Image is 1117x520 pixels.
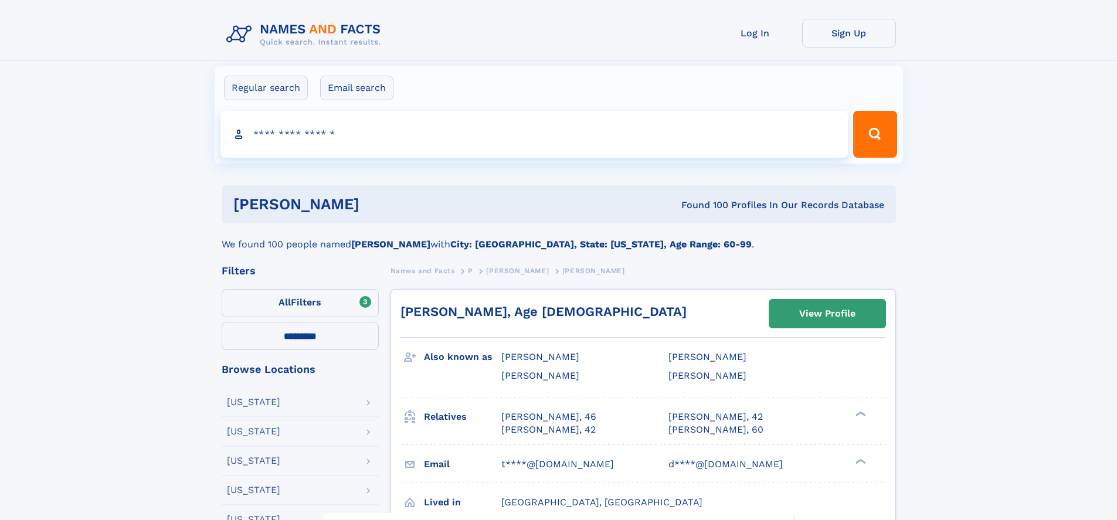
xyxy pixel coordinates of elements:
[468,267,473,275] span: P
[501,410,596,423] a: [PERSON_NAME], 46
[501,497,702,508] span: [GEOGRAPHIC_DATA], [GEOGRAPHIC_DATA]
[769,300,885,328] a: View Profile
[400,304,687,319] a: [PERSON_NAME], Age [DEMOGRAPHIC_DATA]
[279,297,291,308] span: All
[424,347,501,367] h3: Also known as
[233,197,521,212] h1: [PERSON_NAME]
[424,492,501,512] h3: Lived in
[486,267,549,275] span: [PERSON_NAME]
[351,239,430,250] b: [PERSON_NAME]
[450,239,752,250] b: City: [GEOGRAPHIC_DATA], State: [US_STATE], Age Range: 60-99
[220,111,848,158] input: search input
[486,263,549,278] a: [PERSON_NAME]
[222,19,391,50] img: Logo Names and Facts
[224,76,308,100] label: Regular search
[501,351,579,362] span: [PERSON_NAME]
[708,19,802,47] a: Log In
[227,427,280,436] div: [US_STATE]
[468,263,473,278] a: P
[501,370,579,381] span: [PERSON_NAME]
[853,111,897,158] button: Search Button
[222,266,379,276] div: Filters
[520,199,884,212] div: Found 100 Profiles In Our Records Database
[222,289,379,317] label: Filters
[562,267,625,275] span: [PERSON_NAME]
[222,364,379,375] div: Browse Locations
[802,19,896,47] a: Sign Up
[227,456,280,465] div: [US_STATE]
[853,457,867,465] div: ❯
[320,76,393,100] label: Email search
[227,485,280,495] div: [US_STATE]
[799,300,855,327] div: View Profile
[668,351,746,362] span: [PERSON_NAME]
[222,223,896,251] div: We found 100 people named with .
[391,263,455,278] a: Names and Facts
[424,454,501,474] h3: Email
[668,423,763,436] a: [PERSON_NAME], 60
[227,397,280,407] div: [US_STATE]
[668,370,746,381] span: [PERSON_NAME]
[501,423,596,436] a: [PERSON_NAME], 42
[668,410,763,423] a: [PERSON_NAME], 42
[853,410,867,417] div: ❯
[424,407,501,427] h3: Relatives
